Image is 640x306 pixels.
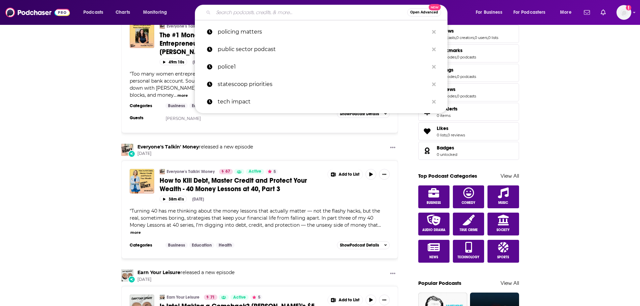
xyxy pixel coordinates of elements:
[427,201,441,205] span: Business
[137,151,253,157] span: [DATE]
[418,44,519,62] span: Bookmarks
[167,169,215,174] a: Everyone's Talkin' Money
[328,169,363,180] button: Show More Button
[128,276,135,283] div: New Episode
[177,93,188,98] button: more
[497,228,510,232] span: Society
[266,169,278,174] button: 5
[5,6,70,19] a: Podchaser - Follow, Share and Rate Podcasts
[418,173,477,179] a: Top Podcast Categories
[498,201,508,205] span: Music
[509,7,555,18] button: open menu
[192,197,204,202] div: [DATE]
[121,269,133,281] a: Earn Your Leisure
[210,294,215,301] span: 71
[174,92,177,98] span: ...
[437,145,454,151] span: Badges
[195,23,447,41] a: policing matters
[130,208,380,228] span: "
[128,150,135,158] div: New Episode
[501,280,519,286] a: View All
[138,7,176,18] button: open menu
[213,7,407,18] input: Search podcasts, credits, & more...
[339,172,359,177] span: Add to List
[337,110,390,118] button: ShowPodcast Details
[340,243,379,248] span: Show Podcast Details
[160,176,323,193] a: How to Kill Debt, Master Credit and Protect Your Wealth - 40 Money Lessons at 40, Part 3
[193,60,204,64] div: [DATE]
[437,113,458,118] span: 0 items
[379,295,390,305] button: Show More Button
[246,169,264,174] a: Active
[462,201,475,205] span: Comedy
[218,23,429,41] p: policing matters
[165,103,188,108] a: Business
[111,7,134,18] a: Charts
[418,280,461,286] a: Popular Podcasts
[130,24,154,48] img: The #1 Money Mistake Female Entrepreneurs Make: Not Paying Themselves with Danielle Hayden
[160,295,165,300] img: Earn Your Leisure
[143,8,167,17] span: Monitoring
[421,127,434,136] a: Likes
[447,133,447,137] span: ,
[218,76,429,93] p: statescoop priorities
[497,255,509,259] span: Sports
[130,169,154,193] a: How to Kill Debt, Master Credit and Protect Your Wealth - 40 Money Lessons at 40, Part 3
[218,93,429,111] p: tech impact
[437,28,498,34] a: Follows
[218,58,429,76] p: police1
[195,41,447,58] a: public sector podcast
[137,277,234,282] span: [DATE]
[471,7,511,18] button: open menu
[598,7,608,18] a: Show notifications dropdown
[418,103,519,121] a: My Alerts
[457,74,476,79] a: 0 podcasts
[121,144,133,156] img: Everyone's Talkin' Money
[487,185,519,208] a: Music
[418,213,450,235] a: Audio Drama
[130,208,380,228] span: Turning 40 has me thinking about the money lessons that actually matter — not the flashy hacks, b...
[437,47,463,53] span: Bookmarks
[167,295,200,300] a: Earn Your Leisure
[387,144,398,152] button: Show More Button
[487,240,519,263] a: Sports
[160,31,323,56] a: The #1 Money Mistake [DEMOGRAPHIC_DATA] Entrepreneurs Make: Not Paying Themselves with [PERSON_NAME]
[233,294,246,301] span: Active
[116,8,130,17] span: Charts
[475,35,487,40] a: 0 users
[201,5,454,20] div: Search podcasts, credits, & more...
[616,5,631,20] img: User Profile
[130,230,141,235] button: more
[160,59,187,65] button: 49m 10s
[160,176,307,193] span: How to Kill Debt, Master Credit and Protect Your Wealth - 40 Money Lessons at 40, Part 3
[460,228,478,232] span: True Crime
[337,241,390,249] button: ShowPodcast Details
[513,8,546,17] span: For Podcasters
[218,41,429,58] p: public sector podcast
[437,86,476,92] a: Reviews
[204,295,217,300] a: 71
[167,24,215,29] a: Everyone's Talkin' Money
[487,213,519,235] a: Society
[458,255,479,259] span: Technology
[429,4,441,10] span: New
[429,255,438,259] span: News
[137,144,199,150] a: Everyone's Talkin' Money
[453,185,484,208] a: Comedy
[422,228,445,232] span: Audio Drama
[418,240,450,263] a: News
[379,169,390,180] button: Show More Button
[456,35,474,40] a: 0 creators
[421,146,434,156] a: Badges
[250,295,262,300] button: 5
[560,8,571,17] span: More
[160,24,165,29] img: Everyone's Talkin' Money
[474,35,475,40] span: ,
[339,298,359,303] span: Add to List
[476,8,502,17] span: For Business
[418,185,450,208] a: Business
[225,168,230,175] span: 67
